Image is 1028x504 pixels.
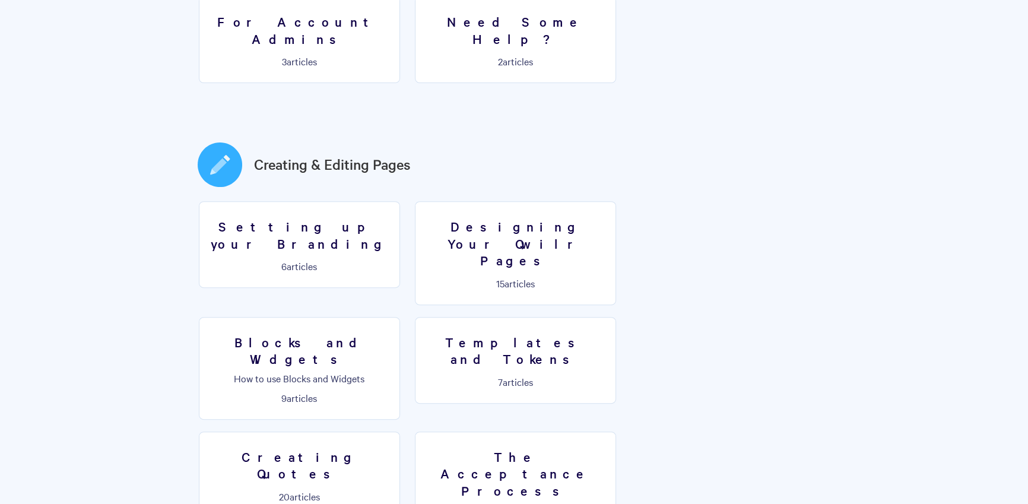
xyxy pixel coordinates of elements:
h3: Creating Quotes [207,448,392,482]
p: articles [423,278,608,289]
h3: Blocks and Widgets [207,334,392,367]
p: articles [207,261,392,271]
p: articles [423,376,608,387]
a: Creating & Editing Pages [254,154,411,175]
h3: Setting up your Branding [207,218,392,252]
h3: Designing Your Qwilr Pages [423,218,608,269]
h3: The Acceptance Process [423,448,608,499]
h3: For Account Admins [207,13,392,47]
span: 2 [498,55,503,68]
span: 3 [282,55,287,68]
a: Designing Your Qwilr Pages 15articles [415,201,616,305]
a: Templates and Tokens 7articles [415,317,616,404]
span: 9 [281,391,287,404]
span: 7 [498,375,503,388]
p: articles [423,56,608,66]
p: articles [207,491,392,502]
a: Blocks and Widgets How to use Blocks and Widgets 9articles [199,317,400,420]
p: articles [207,56,392,66]
h3: Need Some Help? [423,13,608,47]
span: 20 [279,490,290,503]
h3: Templates and Tokens [423,334,608,367]
a: Setting up your Branding 6articles [199,201,400,288]
p: articles [207,392,392,403]
span: 15 [496,277,505,290]
p: How to use Blocks and Widgets [207,373,392,383]
span: 6 [281,259,287,272]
